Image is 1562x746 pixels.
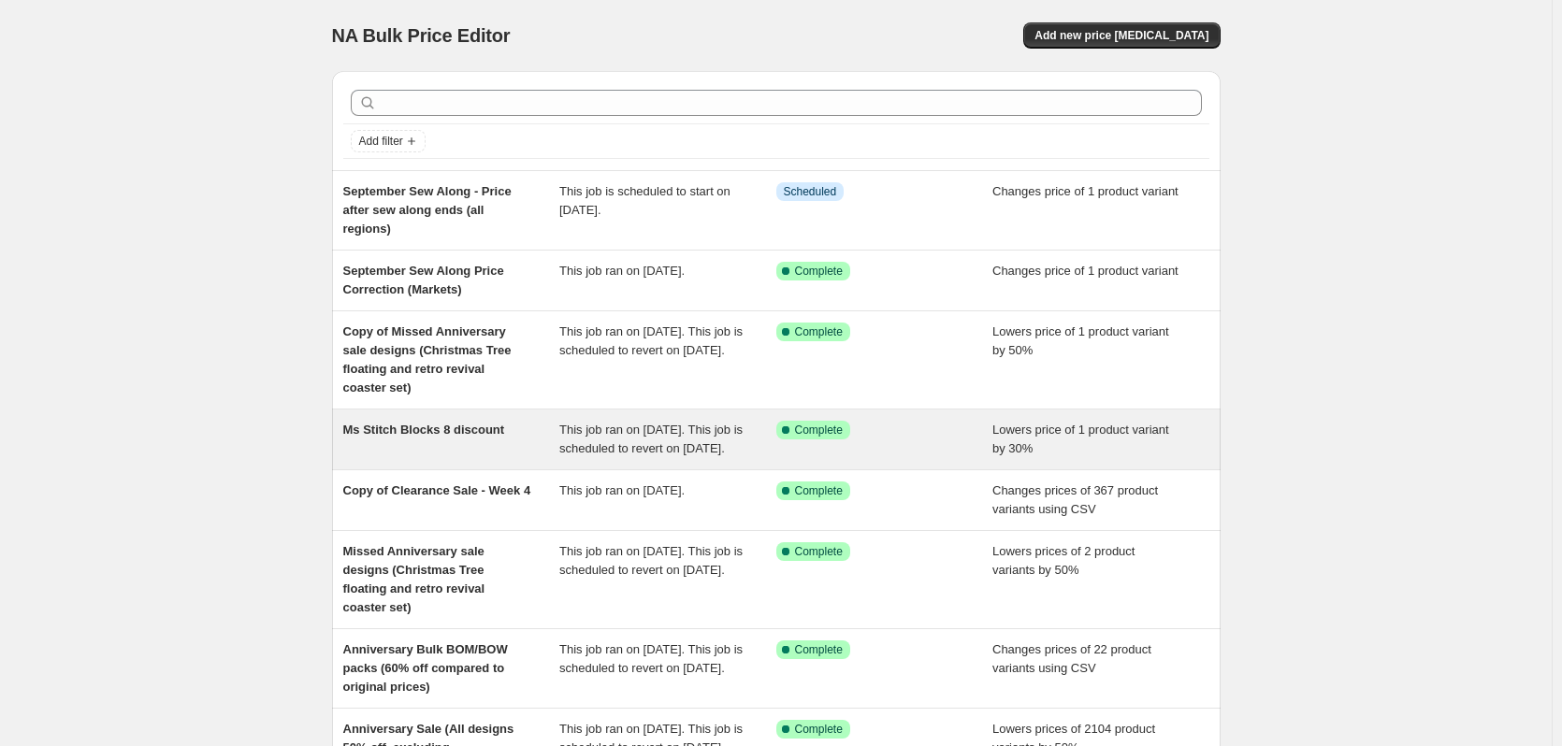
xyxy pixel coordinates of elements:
span: Complete [795,483,843,498]
span: Complete [795,544,843,559]
button: Add filter [351,130,426,152]
span: September Sew Along Price Correction (Markets) [343,264,504,296]
span: Changes prices of 22 product variants using CSV [992,642,1151,675]
span: Complete [795,324,843,339]
span: Add filter [359,134,403,149]
span: This job ran on [DATE]. [559,483,685,497]
span: Complete [795,264,843,279]
span: This job is scheduled to start on [DATE]. [559,184,730,217]
span: Ms Stitch Blocks 8 discount [343,423,505,437]
span: Add new price [MEDICAL_DATA] [1034,28,1208,43]
span: Complete [795,423,843,438]
span: Lowers price of 1 product variant by 50% [992,324,1169,357]
span: Changes prices of 367 product variants using CSV [992,483,1158,516]
button: Add new price [MEDICAL_DATA] [1023,22,1220,49]
span: This job ran on [DATE]. This job is scheduled to revert on [DATE]. [559,544,743,577]
span: September Sew Along - Price after sew along ends (all regions) [343,184,512,236]
span: This job ran on [DATE]. This job is scheduled to revert on [DATE]. [559,642,743,675]
span: Lowers prices of 2 product variants by 50% [992,544,1135,577]
span: Complete [795,722,843,737]
span: Changes price of 1 product variant [992,264,1179,278]
span: NA Bulk Price Editor [332,25,511,46]
span: This job ran on [DATE]. [559,264,685,278]
span: Changes price of 1 product variant [992,184,1179,198]
span: Missed Anniversary sale designs (Christmas Tree floating and retro revival coaster set) [343,544,485,614]
span: This job ran on [DATE]. This job is scheduled to revert on [DATE]. [559,324,743,357]
span: Complete [795,642,843,657]
span: Lowers price of 1 product variant by 30% [992,423,1169,455]
span: This job ran on [DATE]. This job is scheduled to revert on [DATE]. [559,423,743,455]
span: Anniversary Bulk BOM/BOW packs (60% off compared to original prices) [343,642,508,694]
span: Copy of Missed Anniversary sale designs (Christmas Tree floating and retro revival coaster set) [343,324,512,395]
span: Scheduled [784,184,837,199]
span: Copy of Clearance Sale - Week 4 [343,483,531,497]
